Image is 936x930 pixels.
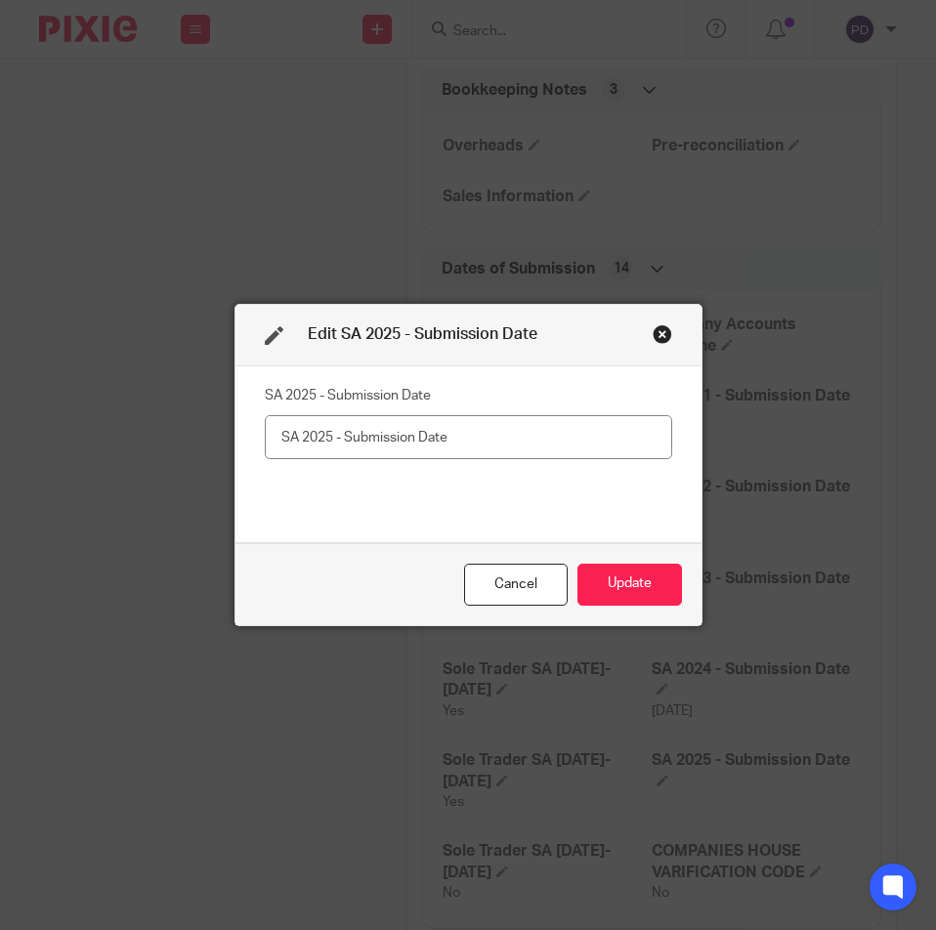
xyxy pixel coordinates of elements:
div: Close this dialog window [653,324,672,344]
button: Update [577,564,682,606]
span: Edit SA 2025 - Submission Date [308,326,537,342]
input: SA 2025 - Submission Date [265,415,672,459]
label: SA 2025 - Submission Date [265,386,431,405]
div: Close this dialog window [464,564,568,606]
